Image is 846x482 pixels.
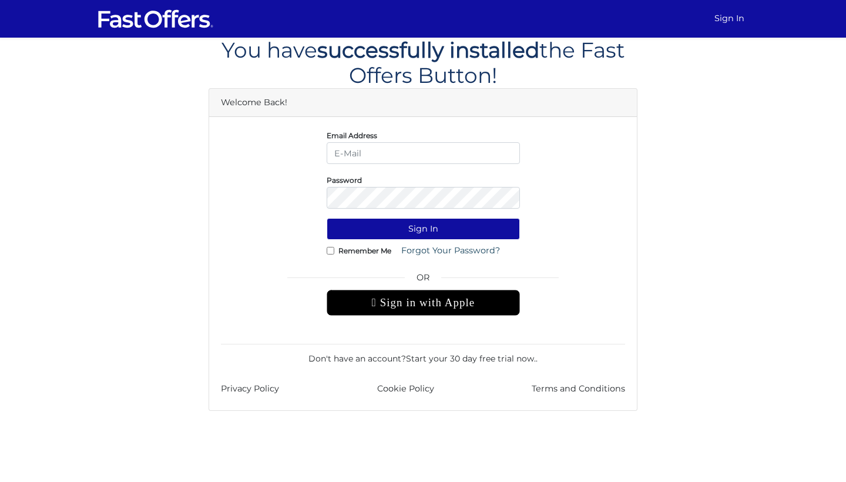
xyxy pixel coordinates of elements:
[394,240,508,262] a: Forgot Your Password?
[327,290,520,316] div: Sign in with Apple
[221,37,625,88] span: You have the Fast Offers Button!
[317,37,539,63] span: successfully installed
[406,353,536,364] a: Start your 30 day free trial now.
[327,142,520,164] input: E-Mail
[710,7,749,30] a: Sign In
[532,382,625,396] a: Terms and Conditions
[327,134,377,137] label: Email Address
[209,89,637,117] div: Welcome Back!
[327,218,520,240] button: Sign In
[338,249,391,252] label: Remember Me
[221,382,279,396] a: Privacy Policy
[221,344,625,365] div: Don't have an account? .
[327,179,362,182] label: Password
[377,382,434,396] a: Cookie Policy
[327,271,520,290] span: OR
